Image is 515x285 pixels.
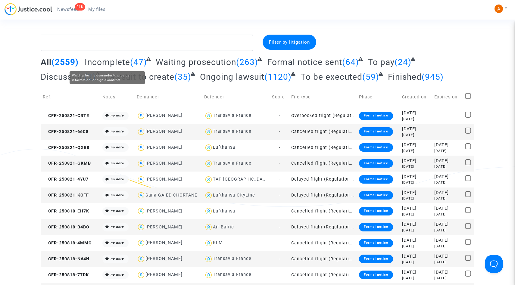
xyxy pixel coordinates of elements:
div: [DATE] [402,253,430,260]
i: no note [111,113,124,117]
i: no note [111,161,124,165]
td: Created on [400,86,432,108]
img: icon-user.svg [204,191,213,200]
img: icon-user.svg [137,207,145,215]
i: no note [111,193,124,197]
img: icon-user.svg [204,143,213,152]
div: [DATE] [434,180,461,185]
td: Cancelled flight (Regulation EC 261/2004) [289,251,357,267]
span: CFR-250821-KCFF [43,193,89,198]
div: [PERSON_NAME] [145,129,183,134]
div: [DATE] [434,142,461,148]
img: icon-user.svg [204,175,213,184]
div: Transavia France [213,113,251,118]
td: Overbooked flight (Regulation EC 261/2004) [289,108,357,124]
span: - [279,209,280,214]
td: Delayed flight (Regulation EC 261/2004) [289,187,357,203]
div: Sana GAIED CHORTANE [145,193,197,198]
iframe: Help Scout Beacon - Open [485,255,503,273]
img: ACg8ocKVT9zOMzNaKO6PaRkgDqk03EFHy1P5Y5AL6ZaxNjCEAprSaQ=s96-c [495,5,503,13]
div: [DATE] [434,276,461,281]
span: - [279,129,280,134]
span: CFR-250821-4YU7 [43,177,89,182]
span: To pay [368,57,395,67]
div: Formal notice [359,255,393,263]
img: icon-user.svg [204,207,213,215]
div: TAP [GEOGRAPHIC_DATA] [213,177,270,182]
div: [DATE] [434,269,461,276]
div: Formal notice [359,191,393,200]
div: [DATE] [434,253,461,260]
span: Formal notice sent [267,57,342,67]
img: icon-user.svg [204,239,213,247]
span: CFR-250818-4MMC [43,240,92,246]
span: - [279,145,280,150]
span: CFR-250821-GKMB [43,161,91,166]
td: Ref. [41,86,100,108]
span: Filter by litigation [269,39,310,45]
div: [DATE] [434,205,461,212]
i: no note [111,241,124,245]
i: no note [111,273,124,277]
td: Phase [357,86,400,108]
div: Formal notice [359,159,393,168]
div: [DATE] [434,148,461,153]
span: Incomplete [85,57,130,67]
span: CFR-250818-B4BC [43,225,89,230]
div: [PERSON_NAME] [145,177,183,182]
div: [DATE] [434,158,461,164]
div: Transavia France [213,272,251,277]
div: [DATE] [402,116,430,122]
td: Delayed flight (Regulation EC 261/2004) [289,172,357,187]
td: Cancelled flight (Regulation EC 261/2004) [289,156,357,172]
img: icon-user.svg [137,175,145,184]
div: Air Baltic [213,225,234,230]
img: icon-user.svg [137,239,145,247]
span: (263) [236,57,258,67]
a: 31KNewsfeed [52,5,83,14]
span: To be executed [301,72,362,82]
div: [DATE] [402,228,430,233]
div: Formal notice [359,112,393,120]
div: Formal notice [359,175,393,184]
div: [DATE] [434,212,461,217]
div: Lufthansa [213,209,235,214]
td: Demander [135,86,202,108]
div: [DATE] [402,196,430,201]
td: Defender [202,86,270,108]
img: icon-user.svg [137,127,145,136]
span: CFR-250818-N64N [43,256,89,262]
div: [DATE] [434,221,461,228]
div: [DATE] [434,228,461,233]
div: [DATE] [402,212,430,217]
img: icon-user.svg [137,143,145,152]
div: Formal notice [359,239,393,247]
td: Delayed flight (Regulation EC 261/2004) [289,219,357,235]
i: no note [111,177,124,181]
div: [DATE] [402,260,430,265]
div: Lufthansa CityLine [213,193,255,198]
i: no note [111,209,124,213]
div: [DATE] [402,174,430,180]
span: (35) [174,72,191,82]
div: [DATE] [402,221,430,228]
td: Expires on [432,86,463,108]
img: icon-user.svg [204,271,213,279]
div: [DATE] [434,244,461,249]
div: [DATE] [402,126,430,132]
div: Transavia France [213,161,251,166]
img: icon-user.svg [204,111,213,120]
div: [PERSON_NAME] [145,256,183,261]
img: icon-user.svg [204,255,213,263]
span: - [279,240,280,246]
div: [DATE] [402,158,430,164]
span: - [279,225,280,230]
div: [DATE] [434,237,461,244]
div: [DATE] [402,244,430,249]
div: Formal notice [359,143,393,152]
div: Formal notice [359,127,393,136]
span: (2559) [51,57,79,67]
td: File type [289,86,357,108]
div: 31K [75,3,85,11]
div: Formal notice [359,223,393,231]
